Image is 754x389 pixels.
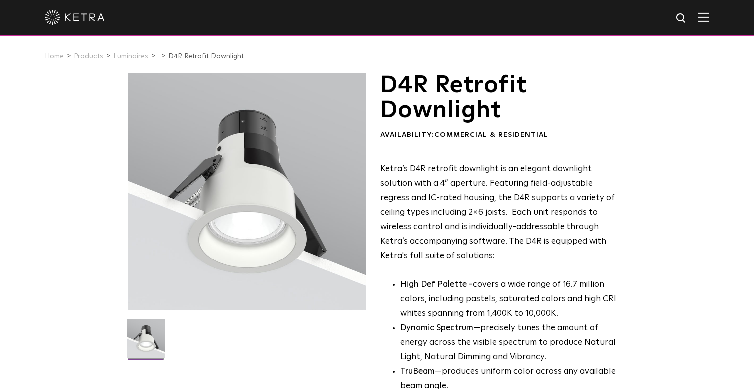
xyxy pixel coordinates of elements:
img: ketra-logo-2019-white [45,10,105,25]
img: D4R Retrofit Downlight [127,319,165,365]
a: Products [74,53,103,60]
h1: D4R Retrofit Downlight [380,73,623,123]
span: Commercial & Residential [434,131,548,138]
img: search icon [675,12,688,25]
strong: Dynamic Spectrum [400,324,473,332]
li: —precisely tunes the amount of energy across the visible spectrum to produce Natural Light, Natur... [400,321,623,365]
strong: High Def Palette - [400,280,473,289]
a: D4R Retrofit Downlight [168,53,244,60]
div: Availability: [380,130,623,140]
img: Hamburger%20Nav.svg [698,12,709,22]
p: covers a wide range of 16.7 million colors, including pastels, saturated colors and high CRI whit... [400,278,623,321]
strong: TruBeam [400,367,435,376]
a: Luminaires [113,53,148,60]
a: Home [45,53,64,60]
p: Ketra’s D4R retrofit downlight is an elegant downlight solution with a 4” aperture. Featuring fie... [380,162,623,263]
